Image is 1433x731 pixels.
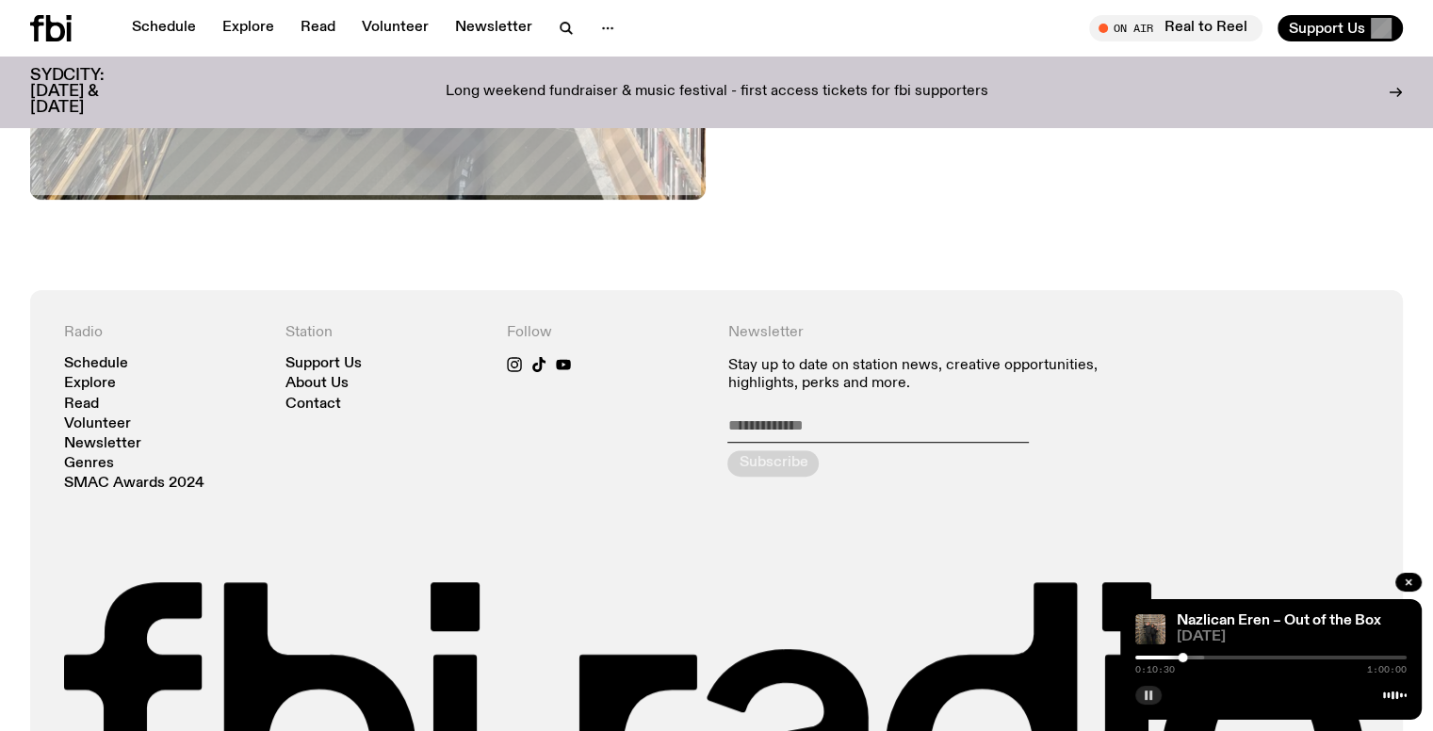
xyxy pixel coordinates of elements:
[1177,613,1381,628] a: Nazlican Eren – Out of the Box
[1278,15,1403,41] button: Support Us
[444,15,544,41] a: Newsletter
[727,450,819,477] button: Subscribe
[211,15,285,41] a: Explore
[507,324,706,342] h4: Follow
[1135,614,1165,644] img: Naz and Tanya pose standing and smiling in the music library, surrounded by CDs.
[64,398,99,412] a: Read
[64,324,263,342] h4: Radio
[64,437,141,451] a: Newsletter
[350,15,440,41] a: Volunteer
[289,15,347,41] a: Read
[1089,15,1262,41] button: On AirReal to Reel
[285,377,349,391] a: About Us
[64,457,114,471] a: Genres
[285,324,484,342] h4: Station
[727,324,1148,342] h4: Newsletter
[1135,665,1175,674] span: 0:10:30
[727,357,1148,393] p: Stay up to date on station news, creative opportunities, highlights, perks and more.
[64,417,131,431] a: Volunteer
[121,15,207,41] a: Schedule
[64,377,116,391] a: Explore
[285,357,362,371] a: Support Us
[64,477,204,491] a: SMAC Awards 2024
[1289,20,1365,37] span: Support Us
[285,398,341,412] a: Contact
[446,84,988,101] p: Long weekend fundraiser & music festival - first access tickets for fbi supporters
[64,357,128,371] a: Schedule
[30,68,151,116] h3: SYDCITY: [DATE] & [DATE]
[1177,630,1407,644] span: [DATE]
[1367,665,1407,674] span: 1:00:00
